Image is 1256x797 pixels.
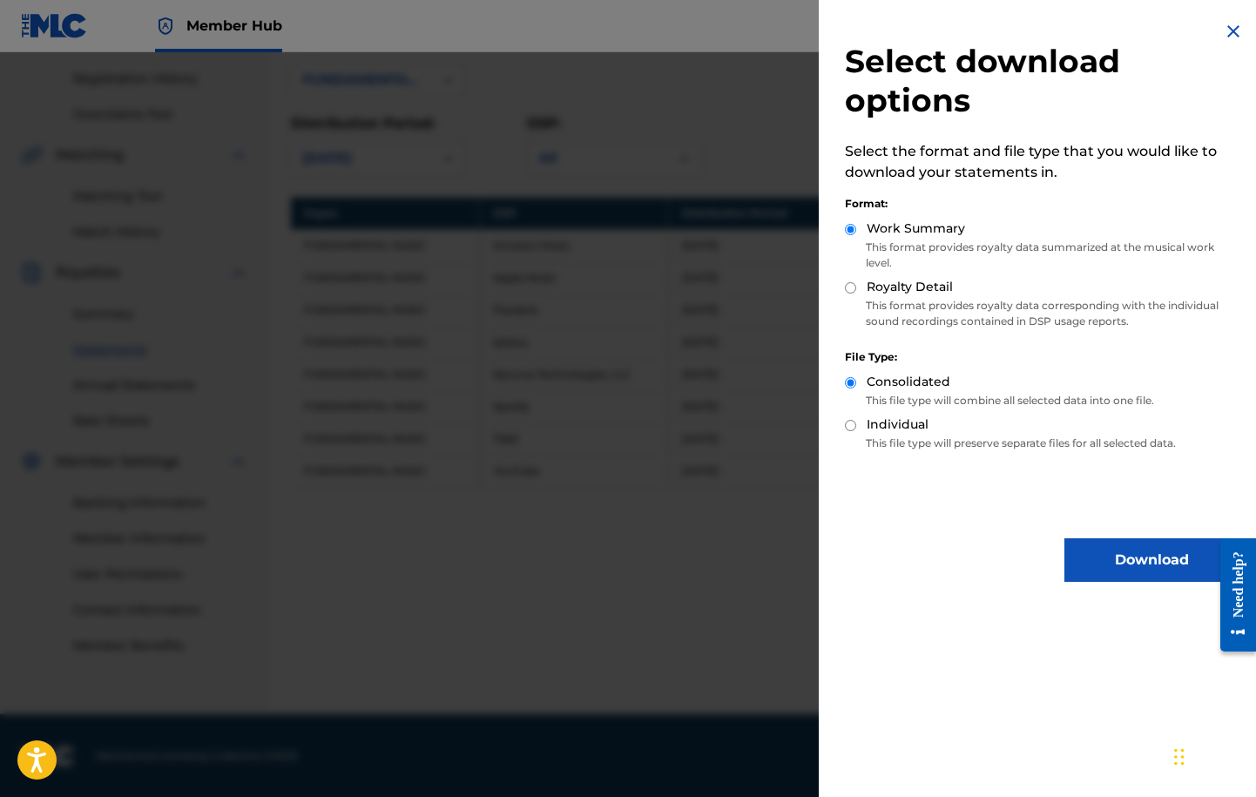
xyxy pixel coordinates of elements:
label: Royalty Detail [867,278,953,296]
div: Drag [1174,731,1185,783]
button: Download [1064,538,1239,582]
iframe: Chat Widget [1169,713,1256,797]
span: Member Hub [186,16,282,36]
p: This format provides royalty data summarized at the musical work level. [845,240,1239,271]
p: This file type will preserve separate files for all selected data. [845,436,1239,451]
iframe: Resource Center [1207,525,1256,665]
label: Consolidated [867,373,950,391]
p: This format provides royalty data corresponding with the individual sound recordings contained in... [845,298,1239,329]
h2: Select download options [845,42,1239,120]
img: Top Rightsholder [155,16,176,37]
img: MLC Logo [21,13,88,38]
p: Select the format and file type that you would like to download your statements in. [845,141,1239,183]
p: This file type will combine all selected data into one file. [845,393,1239,409]
label: Individual [867,415,928,434]
label: Work Summary [867,220,965,238]
div: Format: [845,196,1239,212]
div: File Type: [845,349,1239,365]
